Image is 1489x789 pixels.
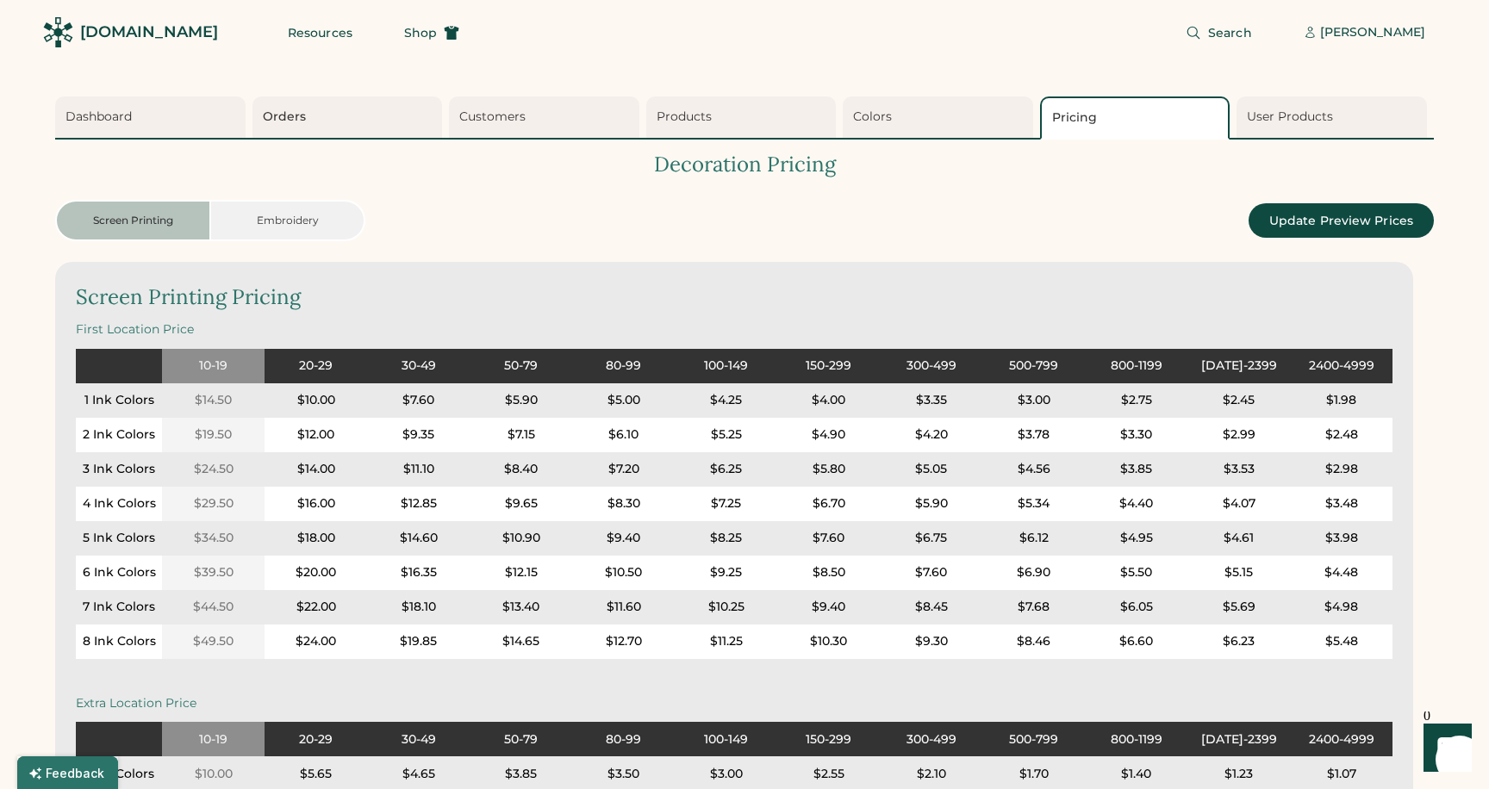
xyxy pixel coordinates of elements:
div: $16.35 [401,564,437,581]
div: 300-499 [880,357,982,375]
div: 50-79 [470,357,572,375]
div: $6.70 [813,495,845,513]
div: First Location Price [76,321,1392,339]
div: 80-99 [572,731,675,749]
div: $10.00 [297,392,335,409]
div: $11.25 [710,633,743,650]
div: 1 Ink Colors [84,392,154,409]
div: 50-79 [470,731,572,749]
div: 2 Ink Colors [83,426,155,444]
div: $24.50 [194,461,234,478]
div: $7.60 [402,392,434,409]
div: [DATE]-2399 [1187,357,1290,375]
div: [PERSON_NAME] [1320,24,1425,41]
div: $14.50 [195,392,232,409]
div: $3.00 [710,766,743,783]
div: 7 Ink Colors [83,599,155,616]
div: 500-799 [982,731,1085,749]
div: $5.25 [711,426,742,444]
div: $3.30 [1120,426,1152,444]
div: $34.50 [194,530,234,547]
div: $4.25 [710,392,742,409]
div: $7.68 [1018,599,1050,616]
div: 2400-4999 [1290,731,1392,749]
div: $12.85 [401,495,437,513]
div: $8.45 [915,599,948,616]
div: $11.10 [403,461,434,478]
span: Search [1208,27,1252,39]
div: $9.35 [402,426,434,444]
div: 300-499 [880,731,982,749]
button: Search [1165,16,1273,50]
div: $5.80 [813,461,845,478]
div: Customers [459,109,634,126]
img: Rendered Logo - Screens [43,17,73,47]
div: $4.20 [915,426,948,444]
div: $19.85 [400,633,437,650]
div: $3.85 [505,766,537,783]
div: 1 Ink Colors [84,766,154,783]
div: $8.25 [710,530,742,547]
div: $2.98 [1325,461,1358,478]
div: $4.65 [402,766,435,783]
div: 4 Ink Colors [83,495,156,513]
div: $13.40 [502,599,539,616]
div: $6.75 [915,530,947,547]
iframe: Front Chat [1407,711,1481,786]
div: $4.40 [1119,495,1153,513]
div: $9.40 [607,530,640,547]
div: 150-299 [777,731,880,749]
button: Screen Printing [55,200,210,241]
div: $18.10 [402,599,436,616]
div: Extra Location Price [76,695,1392,712]
div: $6.23 [1223,633,1255,650]
div: $22.00 [296,599,336,616]
div: $2.75 [1121,392,1152,409]
div: $1.40 [1121,766,1151,783]
div: $10.25 [708,599,744,616]
div: $2.45 [1223,392,1255,409]
div: $39.50 [194,564,234,581]
div: $3.78 [1018,426,1050,444]
div: Screen Printing Pricing [76,283,1392,312]
div: $3.53 [1224,461,1255,478]
div: Products [657,109,832,126]
div: $5.90 [915,495,948,513]
div: $9.30 [915,633,948,650]
div: $4.98 [1324,599,1358,616]
div: $18.00 [297,530,335,547]
div: [DOMAIN_NAME] [80,22,218,43]
div: $6.10 [608,426,639,444]
div: $12.00 [297,426,334,444]
div: $1.07 [1327,766,1356,783]
div: $8.40 [504,461,538,478]
div: 800-1199 [1085,357,1187,375]
div: $12.15 [505,564,538,581]
div: 10-19 [162,731,265,749]
div: $10.90 [502,530,540,547]
button: Resources [267,16,373,50]
div: 80-99 [572,357,675,375]
div: Decoration Pricing [55,150,1434,179]
div: $12.70 [606,633,642,650]
div: $2.48 [1325,426,1358,444]
div: $3.85 [1120,461,1152,478]
div: $9.25 [710,564,742,581]
button: Embroidery [210,200,365,241]
div: $4.00 [812,392,845,409]
div: $7.60 [915,564,947,581]
div: $5.90 [505,392,538,409]
div: $4.95 [1120,530,1153,547]
div: User Products [1247,109,1422,126]
div: $2.99 [1223,426,1255,444]
div: $7.15 [508,426,535,444]
div: $14.60 [400,530,438,547]
div: $20.00 [296,564,336,581]
div: $4.48 [1324,564,1358,581]
div: Dashboard [65,109,240,126]
div: $14.65 [502,633,539,650]
span: Shop [404,27,437,39]
div: $24.00 [296,633,336,650]
div: $3.48 [1325,495,1358,513]
div: 20-29 [265,731,367,749]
